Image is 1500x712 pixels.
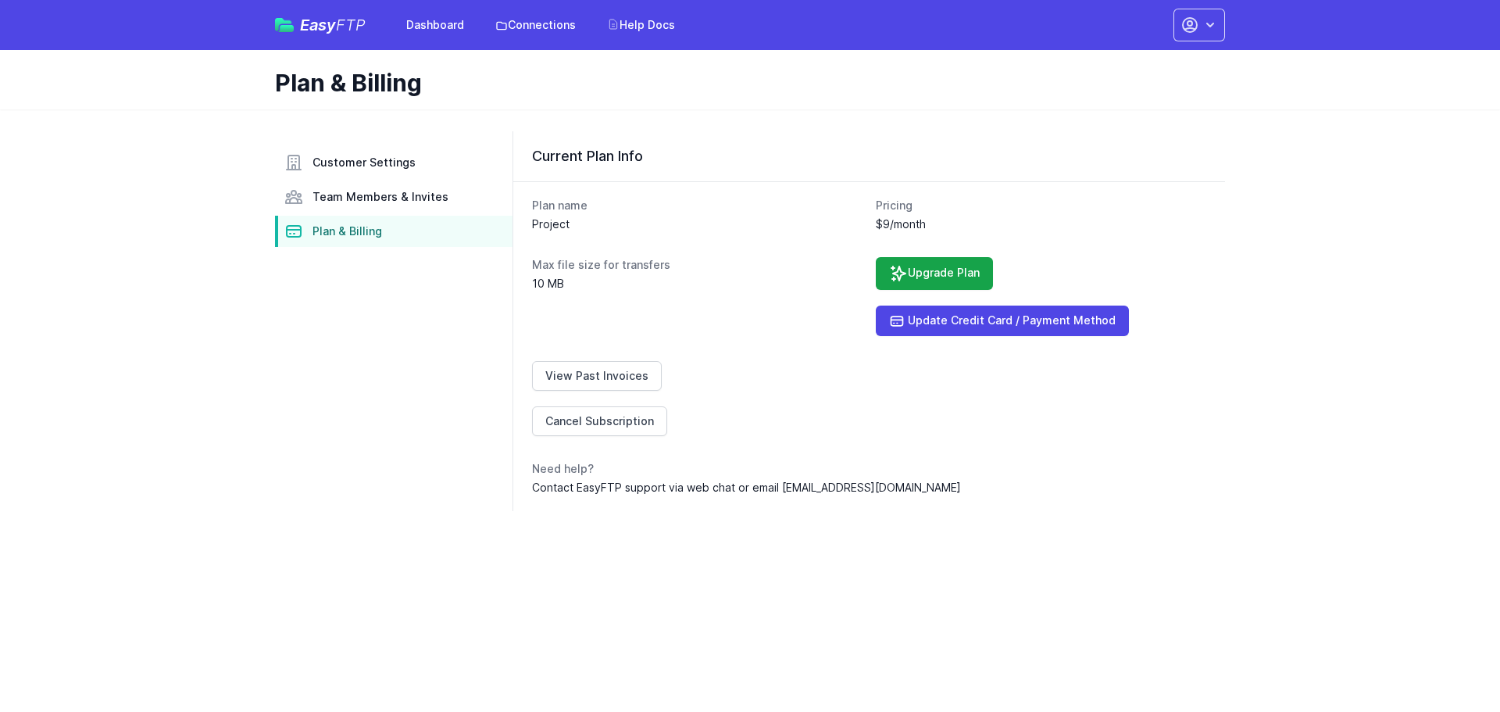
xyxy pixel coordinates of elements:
a: Dashboard [397,11,473,39]
span: Customer Settings [312,155,416,170]
dt: Pricing [876,198,1207,213]
span: Easy [300,17,366,33]
img: easyftp_logo.png [275,18,294,32]
a: Upgrade Plan [876,257,993,290]
dt: Need help? [532,461,1206,477]
span: FTP [336,16,366,34]
a: Plan & Billing [275,216,512,247]
a: View Past Invoices [532,361,662,391]
dd: $9/month [876,216,1207,232]
dt: Max file size for transfers [532,257,863,273]
a: Customer Settings [275,147,512,178]
dd: 10 MB [532,276,863,292]
span: Plan & Billing [312,224,382,239]
dd: Contact EasyFTP support via web chat or email [EMAIL_ADDRESS][DOMAIN_NAME] [532,480,1206,496]
a: EasyFTP [275,17,366,33]
a: Update Credit Card / Payment Method [876,306,1129,336]
dt: Plan name [532,198,863,213]
h3: Current Plan Info [532,147,1206,166]
span: Team Members & Invites [312,189,448,205]
a: Team Members & Invites [275,181,512,213]
a: Help Docs [598,11,684,39]
a: Cancel Subscription [532,406,667,436]
a: Connections [486,11,585,39]
h1: Plan & Billing [275,69,1212,97]
dd: Project [532,216,863,232]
